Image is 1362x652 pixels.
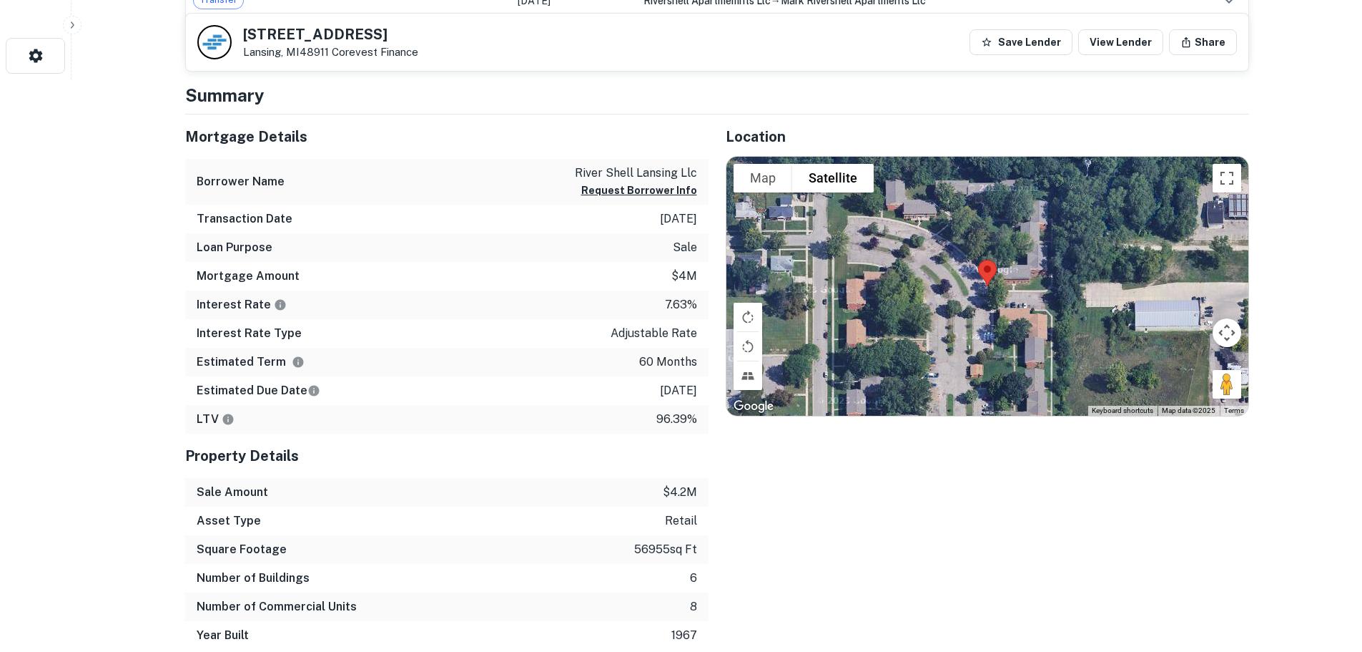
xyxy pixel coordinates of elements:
[197,325,302,342] h6: Interest Rate Type
[671,627,697,644] p: 1967
[197,268,300,285] h6: Mortgage Amount
[332,46,418,58] a: Corevest Finance
[660,382,697,399] p: [DATE]
[734,332,762,361] button: Rotate map counterclockwise
[197,382,320,399] h6: Estimated Due Date
[730,397,777,416] a: Open this area in Google Maps (opens a new window)
[197,570,310,587] h6: Number of Buildings
[243,46,418,59] p: Lansing, MI48911
[663,484,697,501] p: $4.2m
[197,173,285,190] h6: Borrower Name
[222,413,235,426] svg: LTVs displayed on the website are for informational purposes only and may be reported incorrectly...
[611,325,697,342] p: adjustable rate
[1213,318,1241,347] button: Map camera controls
[969,29,1072,55] button: Save Lender
[665,296,697,313] p: 7.63%
[274,298,287,311] svg: The interest rates displayed on the website are for informational purposes only and may be report...
[665,512,697,530] p: retail
[726,126,1249,147] h5: Location
[197,239,272,256] h6: Loan Purpose
[197,627,249,644] h6: Year Built
[185,126,709,147] h5: Mortgage Details
[734,303,762,331] button: Rotate map clockwise
[1291,537,1362,606] iframe: Chat Widget
[197,411,235,428] h6: LTV
[673,239,697,256] p: sale
[734,164,792,193] button: Show street map
[197,541,287,558] h6: Square Footage
[656,411,697,428] p: 96.39%
[185,82,1249,108] h4: Summary
[197,296,287,313] h6: Interest Rate
[1224,407,1244,414] a: Terms (opens in new tab)
[660,210,697,228] p: [DATE]
[185,445,709,467] h5: Property Details
[197,512,261,530] h6: Asset Type
[292,356,305,369] svg: Term is based on a standard schedule for this type of loan.
[1078,29,1163,55] a: View Lender
[639,354,697,371] p: 60 months
[1213,164,1241,193] button: Toggle fullscreen view
[690,570,697,587] p: 6
[197,354,305,371] h6: Estimated Term
[197,210,292,228] h6: Transaction Date
[197,598,357,615] h6: Number of Commercial Units
[792,164,874,193] button: Show satellite imagery
[1213,370,1241,399] button: Drag Pegman onto the map to open Street View
[1092,406,1153,416] button: Keyboard shortcuts
[575,165,697,182] p: river shell lansing llc
[634,541,697,558] p: 56955 sq ft
[1169,29,1237,55] button: Share
[690,598,697,615] p: 8
[307,384,320,397] svg: Estimate is based on a standard schedule for this type of loan.
[734,361,762,390] button: Tilt map
[730,397,777,416] img: Google
[671,268,697,285] p: $4m
[1162,407,1215,414] span: Map data ©2025
[243,27,418,42] h5: [STREET_ADDRESS]
[581,182,697,199] button: Request Borrower Info
[197,484,268,501] h6: Sale Amount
